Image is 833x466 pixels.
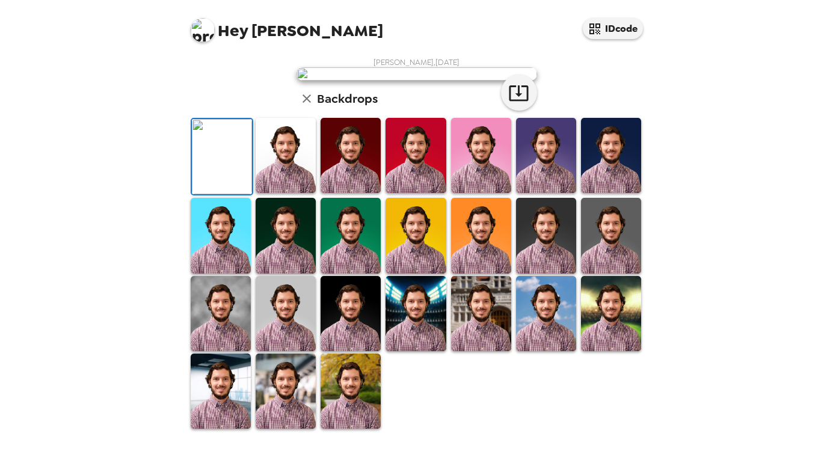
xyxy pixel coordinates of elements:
[191,12,383,39] span: [PERSON_NAME]
[192,119,252,194] img: Original
[191,18,215,42] img: profile pic
[297,67,537,81] img: user
[373,57,460,67] span: [PERSON_NAME] , [DATE]
[583,18,643,39] button: IDcode
[218,20,248,41] span: Hey
[317,89,378,108] h6: Backdrops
